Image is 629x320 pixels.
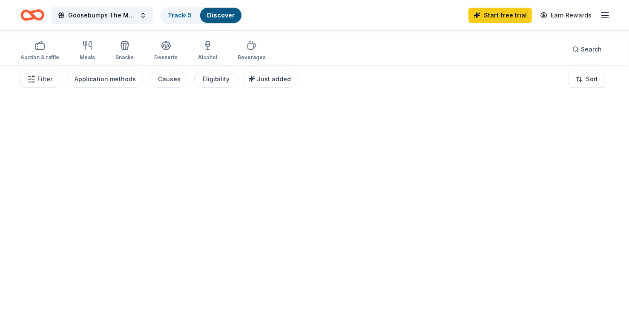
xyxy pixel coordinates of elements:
button: Desserts [154,37,178,65]
button: Beverages [238,37,266,65]
div: Meals [80,54,95,61]
button: Search [566,41,609,58]
div: Causes [158,74,181,84]
button: Track· 5Discover [160,7,242,24]
a: Track· 5 [168,11,192,19]
div: Application methods [75,74,136,84]
a: Start free trial [468,8,532,23]
button: Snacks [115,37,134,65]
button: Goosebumps The Musical [51,7,153,24]
button: Just added [243,71,298,88]
div: Snacks [115,54,134,61]
div: Desserts [154,54,178,61]
button: Filter [20,71,59,88]
span: Search [581,44,602,54]
a: Home [20,5,44,25]
button: Application methods [66,71,143,88]
button: Alcohol [198,37,217,65]
button: Auction & raffle [20,37,59,65]
button: Sort [569,71,605,88]
button: Meals [80,37,95,65]
span: Filter [37,74,52,84]
a: Discover [207,11,235,19]
span: Goosebumps The Musical [68,10,136,20]
button: Eligibility [194,71,236,88]
span: Just added [257,75,291,83]
a: Earn Rewards [535,8,597,23]
button: Causes [149,71,187,88]
div: Auction & raffle [20,54,59,61]
div: Eligibility [203,74,230,84]
div: Alcohol [198,54,217,61]
div: Beverages [238,54,266,61]
span: Sort [586,74,598,84]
